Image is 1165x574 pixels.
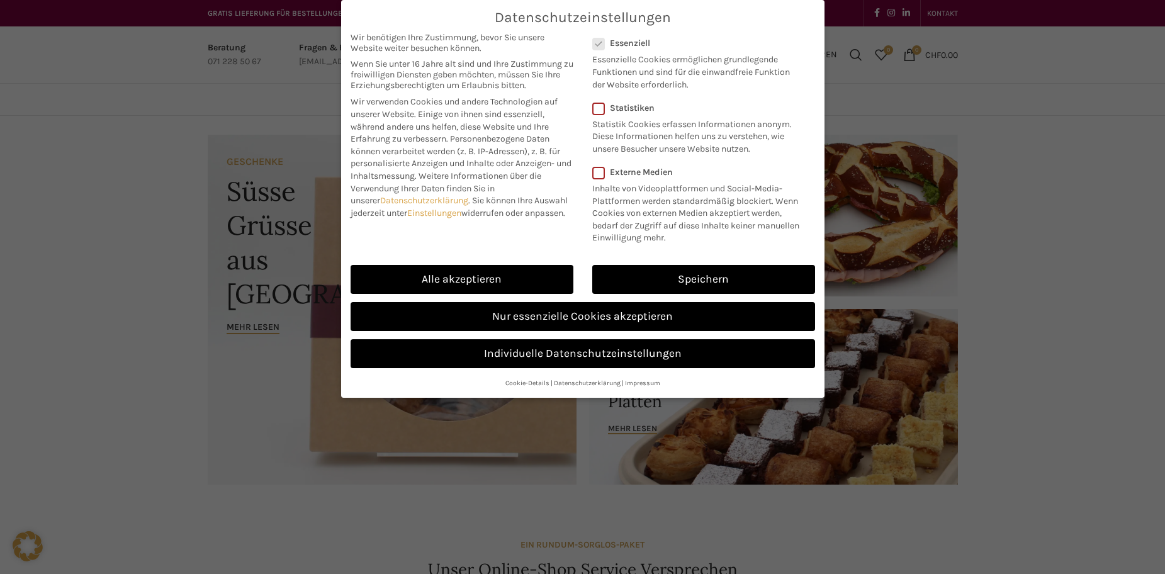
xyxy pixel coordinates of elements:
label: Externe Medien [592,167,807,177]
span: Weitere Informationen über die Verwendung Ihrer Daten finden Sie in unserer . [351,171,541,206]
a: Nur essenzielle Cookies akzeptieren [351,302,815,331]
a: Cookie-Details [505,379,549,387]
p: Essenzielle Cookies ermöglichen grundlegende Funktionen und sind für die einwandfreie Funktion de... [592,48,799,91]
span: Wir verwenden Cookies und andere Technologien auf unserer Website. Einige von ihnen sind essenzie... [351,96,558,144]
a: Impressum [625,379,660,387]
span: Wir benötigen Ihre Zustimmung, bevor Sie unsere Website weiter besuchen können. [351,32,573,53]
a: Datenschutzerklärung [554,379,621,387]
span: Wenn Sie unter 16 Jahre alt sind und Ihre Zustimmung zu freiwilligen Diensten geben möchten, müss... [351,59,573,91]
span: Sie können Ihre Auswahl jederzeit unter widerrufen oder anpassen. [351,195,568,218]
a: Alle akzeptieren [351,265,573,294]
p: Inhalte von Videoplattformen und Social-Media-Plattformen werden standardmäßig blockiert. Wenn Co... [592,177,807,244]
span: Datenschutzeinstellungen [495,9,671,26]
a: Datenschutzerklärung [380,195,468,206]
a: Speichern [592,265,815,294]
a: Individuelle Datenschutzeinstellungen [351,339,815,368]
label: Essenziell [592,38,799,48]
span: Personenbezogene Daten können verarbeitet werden (z. B. IP-Adressen), z. B. für personalisierte A... [351,133,571,181]
label: Statistiken [592,103,799,113]
p: Statistik Cookies erfassen Informationen anonym. Diese Informationen helfen uns zu verstehen, wie... [592,113,799,155]
a: Einstellungen [407,208,461,218]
